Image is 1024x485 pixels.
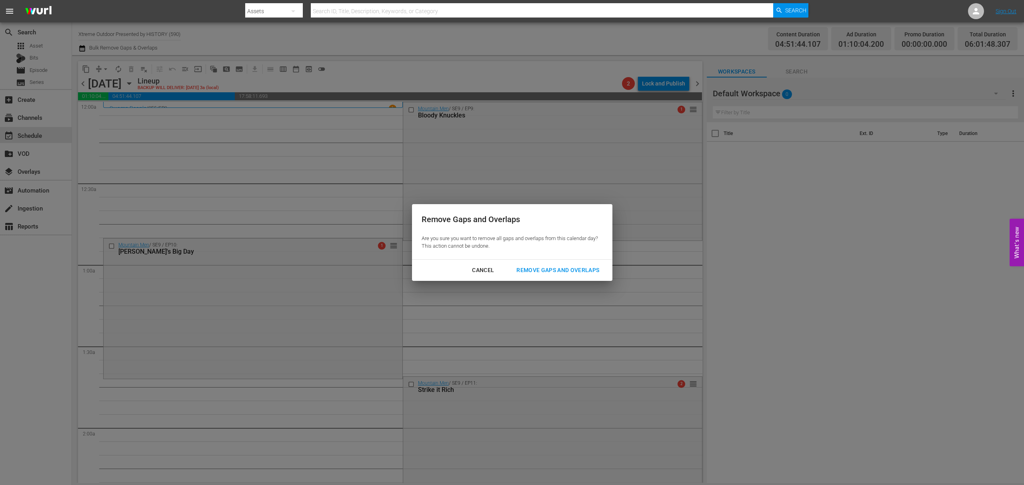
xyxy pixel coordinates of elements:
[510,265,606,275] div: Remove Gaps and Overlaps
[1010,219,1024,266] button: Open Feedback Widget
[785,3,806,18] span: Search
[466,265,500,275] div: Cancel
[422,214,598,225] div: Remove Gaps and Overlaps
[5,6,14,16] span: menu
[19,2,58,21] img: ans4CAIJ8jUAAAAAAAAAAAAAAAAAAAAAAAAgQb4GAAAAAAAAAAAAAAAAAAAAAAAAJMjXAAAAAAAAAAAAAAAAAAAAAAAAgAT5G...
[422,242,598,250] p: This action cannot be undone.
[422,235,598,242] p: Are you sure you want to remove all gaps and overlaps from this calendar day?
[507,263,609,278] button: Remove Gaps and Overlaps
[462,263,504,278] button: Cancel
[996,8,1016,14] a: Sign Out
